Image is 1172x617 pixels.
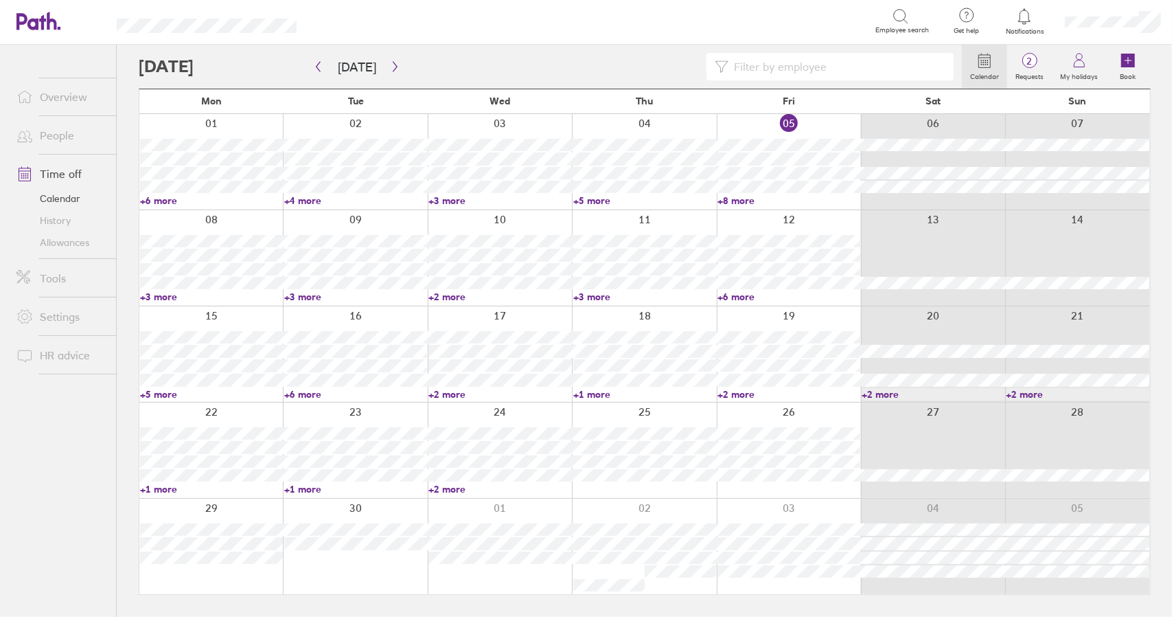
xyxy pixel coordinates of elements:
[327,56,387,78] button: [DATE]
[140,291,283,303] a: +3 more
[334,14,369,27] div: Search
[944,27,989,35] span: Get help
[862,388,1004,401] a: +2 more
[636,96,653,106] span: Thu
[140,388,283,401] a: +5 more
[490,96,511,106] span: Wed
[573,194,716,207] a: +5 more
[5,188,116,210] a: Calendar
[875,26,929,34] span: Employee search
[1106,45,1150,89] a: Book
[573,388,716,401] a: +1 more
[428,483,571,495] a: +2 more
[1002,27,1047,36] span: Notifications
[728,54,945,80] input: Filter by employee
[926,96,941,106] span: Sat
[1112,69,1145,81] label: Book
[5,265,116,292] a: Tools
[1007,388,1149,401] a: +2 more
[717,194,860,207] a: +8 more
[1002,7,1047,36] a: Notifications
[1007,69,1052,81] label: Requests
[573,291,716,303] a: +3 more
[1052,69,1106,81] label: My holidays
[1052,45,1106,89] a: My holidays
[348,96,364,106] span: Tue
[284,194,427,207] a: +4 more
[5,160,116,188] a: Time off
[962,45,1007,89] a: Calendar
[140,194,283,207] a: +6 more
[783,96,795,106] span: Fri
[1007,56,1052,67] span: 2
[5,232,116,254] a: Allowances
[5,303,116,330] a: Settings
[284,483,427,495] a: +1 more
[1069,96,1087,106] span: Sun
[5,122,116,149] a: People
[428,194,571,207] a: +3 more
[717,291,860,303] a: +6 more
[5,210,116,232] a: History
[428,388,571,401] a: +2 more
[717,388,860,401] a: +2 more
[284,388,427,401] a: +6 more
[428,291,571,303] a: +2 more
[1007,45,1052,89] a: 2Requests
[201,96,222,106] span: Mon
[5,341,116,369] a: HR advice
[140,483,283,495] a: +1 more
[962,69,1007,81] label: Calendar
[5,83,116,111] a: Overview
[284,291,427,303] a: +3 more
